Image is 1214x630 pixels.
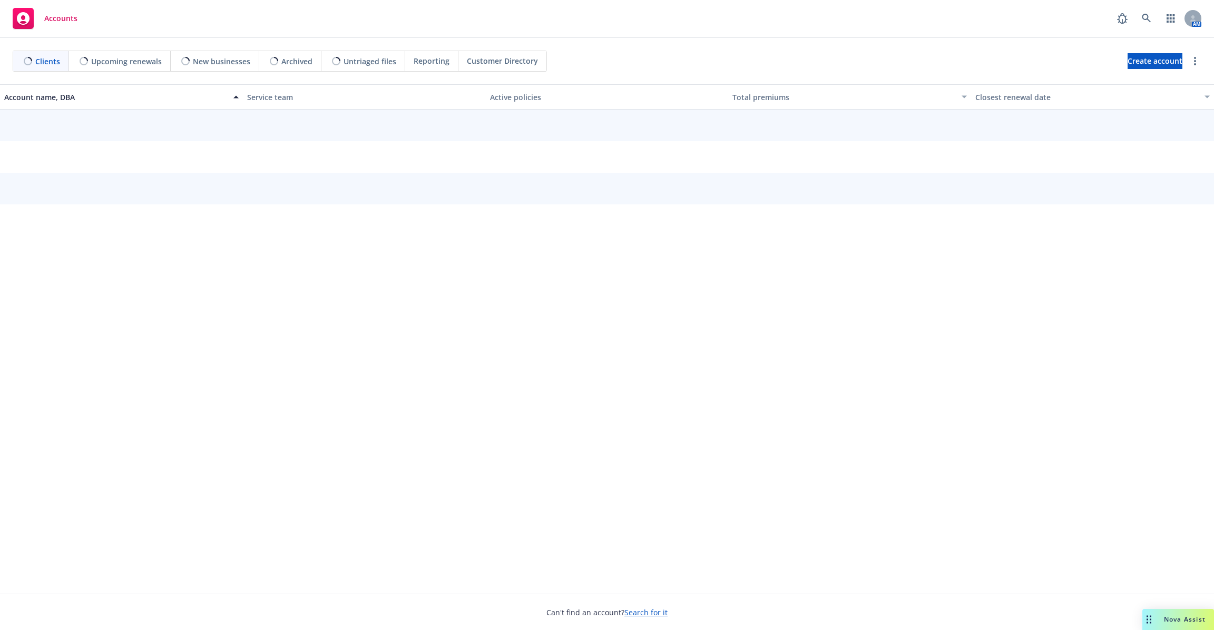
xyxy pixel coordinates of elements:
[728,84,971,110] button: Total premiums
[1142,609,1214,630] button: Nova Assist
[414,55,449,66] span: Reporting
[281,56,312,67] span: Archived
[193,56,250,67] span: New businesses
[91,56,162,67] span: Upcoming renewals
[243,84,486,110] button: Service team
[546,607,668,618] span: Can't find an account?
[1128,53,1182,69] a: Create account
[1136,8,1157,29] a: Search
[1142,609,1156,630] div: Drag to move
[624,607,668,617] a: Search for it
[1189,55,1201,67] a: more
[1160,8,1181,29] a: Switch app
[1112,8,1133,29] a: Report a Bug
[490,92,725,103] div: Active policies
[4,92,227,103] div: Account name, DBA
[1164,615,1206,624] span: Nova Assist
[971,84,1214,110] button: Closest renewal date
[8,4,82,33] a: Accounts
[44,14,77,23] span: Accounts
[35,56,60,67] span: Clients
[467,55,538,66] span: Customer Directory
[247,92,482,103] div: Service team
[1128,51,1182,71] span: Create account
[486,84,729,110] button: Active policies
[344,56,396,67] span: Untriaged files
[975,92,1198,103] div: Closest renewal date
[732,92,955,103] div: Total premiums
